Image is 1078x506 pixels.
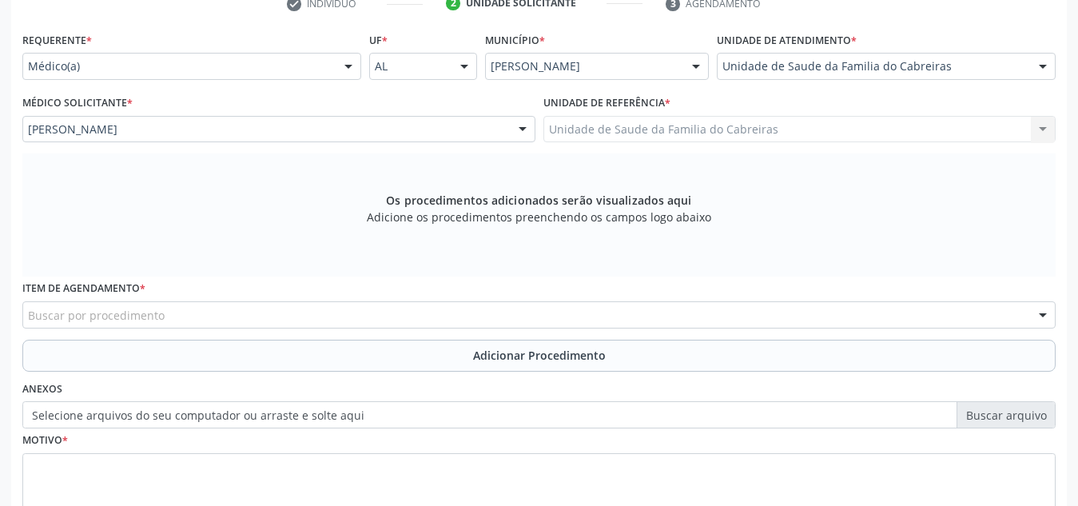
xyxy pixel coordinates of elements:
span: Médico(a) [28,58,328,74]
span: Buscar por procedimento [28,307,165,324]
label: Item de agendamento [22,277,145,301]
span: Adicione os procedimentos preenchendo os campos logo abaixo [367,209,711,225]
label: Anexos [22,377,62,402]
label: Médico Solicitante [22,91,133,116]
span: Adicionar Procedimento [473,347,606,364]
label: Unidade de referência [543,91,670,116]
span: Unidade de Saude da Familia do Cabreiras [722,58,1023,74]
label: Requerente [22,28,92,53]
span: Os procedimentos adicionados serão visualizados aqui [386,192,691,209]
span: AL [375,58,444,74]
label: Motivo [22,428,68,453]
label: Município [485,28,545,53]
label: Unidade de atendimento [717,28,857,53]
span: [PERSON_NAME] [491,58,676,74]
button: Adicionar Procedimento [22,340,1056,372]
span: [PERSON_NAME] [28,122,503,137]
label: UF [369,28,388,53]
